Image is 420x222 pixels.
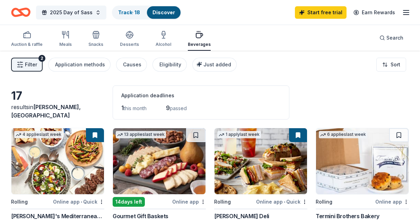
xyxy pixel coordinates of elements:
[295,6,347,19] a: Start free trial
[11,104,81,119] span: in
[386,34,403,42] span: Search
[11,103,104,120] div: results
[11,89,104,103] div: 17
[156,42,171,47] div: Alcohol
[116,131,166,138] div: 13 applies last week
[256,197,307,206] div: Online app Quick
[166,104,170,112] span: 9
[124,105,147,111] span: this month
[375,197,409,206] div: Online app
[36,6,106,19] button: 2025 Day of Sass
[112,6,181,19] button: Track· 18Discover
[116,58,147,72] button: Causes
[374,31,409,45] button: Search
[215,128,307,194] img: Image for McAlister's Deli
[316,128,409,194] img: Image for Termini Brothers Bakery
[284,199,285,205] span: •
[59,28,72,51] button: Meals
[88,42,103,47] div: Snacks
[120,42,139,47] div: Desserts
[48,58,111,72] button: Application methods
[59,42,72,47] div: Meals
[152,58,187,72] button: Eligibility
[38,55,45,62] div: 2
[170,105,187,111] span: passed
[81,199,82,205] span: •
[192,58,237,72] button: Just added
[152,9,175,15] a: Discover
[53,197,104,206] div: Online app Quick
[188,28,211,51] button: Beverages
[118,9,140,15] a: Track· 18
[156,28,171,51] button: Alcohol
[120,28,139,51] button: Desserts
[11,28,43,51] button: Auction & raffle
[11,42,43,47] div: Auction & raffle
[113,197,145,207] div: 14 days left
[113,128,205,194] img: Image for Gourmet Gift Baskets
[319,131,367,138] div: 6 applies last week
[88,28,103,51] button: Snacks
[376,58,406,72] button: Sort
[172,197,206,206] div: Online app
[316,212,379,220] div: Termini Brothers Bakery
[14,131,63,138] div: 4 applies last week
[11,4,30,20] a: Home
[217,131,261,138] div: 1 apply last week
[349,6,399,19] a: Earn Rewards
[11,104,81,119] span: [PERSON_NAME], [GEOGRAPHIC_DATA]
[316,198,332,206] div: Rolling
[11,212,104,220] div: [PERSON_NAME]'s Mediterranean Cafe
[113,212,168,220] div: Gourmet Gift Baskets
[203,61,231,67] span: Just added
[391,60,400,69] span: Sort
[25,60,37,69] span: Filter
[159,60,181,69] div: Eligibility
[50,8,93,17] span: 2025 Day of Sass
[11,128,104,194] img: Image for Taziki's Mediterranean Cafe
[121,91,281,100] div: Application deadlines
[11,58,43,72] button: Filter2
[121,104,124,112] span: 1
[188,42,211,47] div: Beverages
[11,198,28,206] div: Rolling
[214,212,269,220] div: [PERSON_NAME] Deli
[123,60,141,69] div: Causes
[55,60,105,69] div: Application methods
[214,198,231,206] div: Rolling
